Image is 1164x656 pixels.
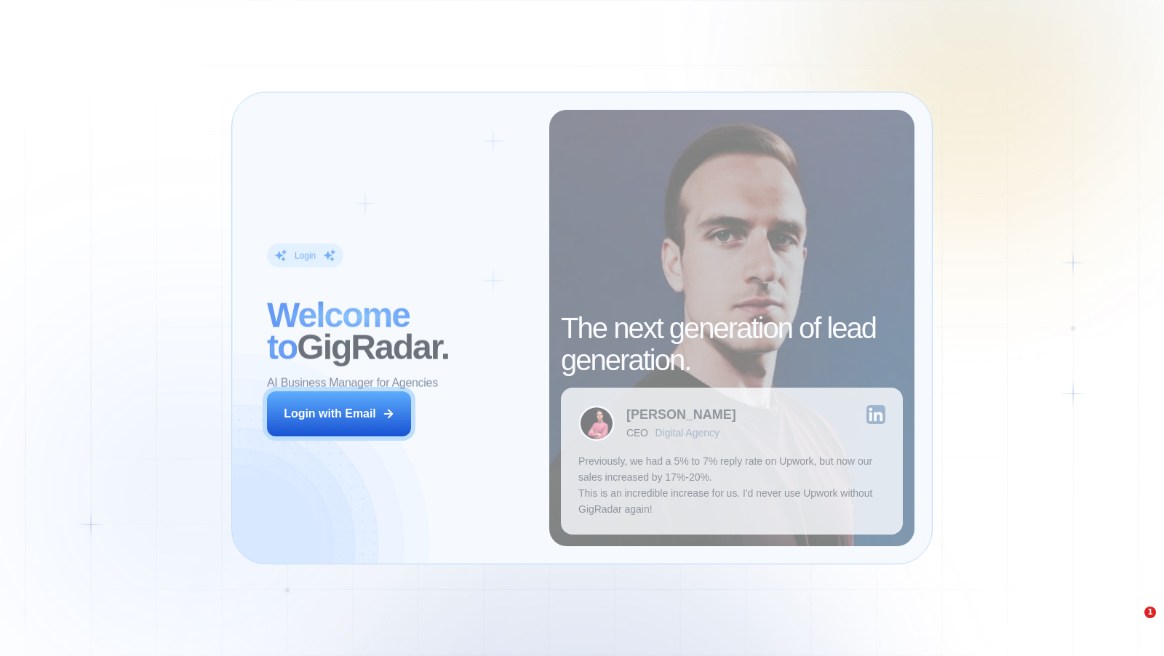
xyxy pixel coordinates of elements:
[267,375,438,391] p: AI Business Manager for Agencies
[267,391,411,436] button: Login with Email
[561,312,902,376] h2: The next generation of lead generation.
[267,295,410,366] span: Welcome to
[267,299,532,363] h2: ‍ GigRadar.
[284,406,376,422] div: Login with Email
[1144,607,1156,618] span: 1
[626,408,736,421] div: [PERSON_NAME]
[626,427,647,439] div: CEO
[295,249,316,261] div: Login
[1115,607,1149,641] iframe: Intercom live chat
[655,427,719,439] div: Digital Agency
[578,453,885,517] p: Previously, we had a 5% to 7% reply rate on Upwork, but now our sales increased by 17%-20%. This ...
